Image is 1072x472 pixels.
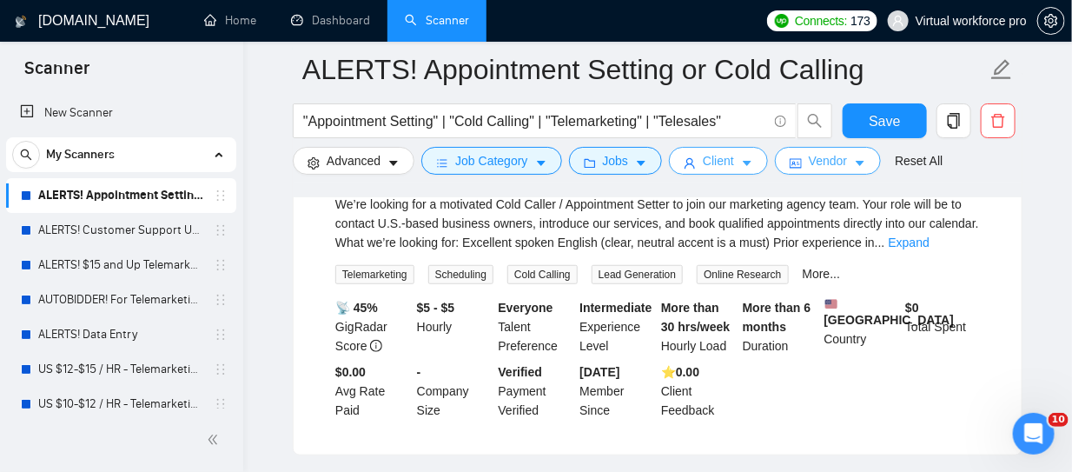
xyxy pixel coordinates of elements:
span: 173 [850,11,870,30]
b: $5 - $5 [417,301,455,315]
a: US $10-$12 / HR - Telemarketing [38,387,203,422]
span: user [892,15,904,27]
span: caret-down [535,156,547,170]
b: [DATE] [579,365,619,379]
span: Online Research [697,265,788,284]
span: Jobs [603,151,629,170]
div: We’re looking for a motivated Cold Caller / Appointment Setter to join our marketing agency team.... [335,195,980,252]
b: [GEOGRAPHIC_DATA] [824,298,955,327]
span: Cold Calling [507,265,578,284]
button: folderJobscaret-down [569,147,663,175]
button: search [12,141,40,169]
span: Scanner [10,56,103,92]
li: New Scanner [6,96,236,130]
b: More than 30 hrs/week [661,301,730,334]
div: Total Spent [902,298,983,356]
span: Vendor [809,151,847,170]
button: setting [1037,7,1065,35]
span: caret-down [387,156,400,170]
span: ... [875,236,885,249]
img: logo [15,8,27,36]
span: Job Category [455,151,527,170]
button: delete [981,103,1016,138]
b: Verified [499,365,543,379]
span: holder [214,293,228,307]
span: idcard [790,156,802,170]
div: Experience Level [576,298,658,356]
span: Scheduling [428,265,493,284]
span: Lead Generation [592,265,683,284]
a: US $12-$15 / HR - Telemarketing [38,352,203,387]
a: Expand [889,236,930,249]
span: holder [214,328,228,342]
div: Talent Preference [495,298,577,356]
span: search [13,149,39,161]
button: settingAdvancedcaret-down [293,147,414,175]
a: ALERTS! Data Entry [38,317,203,352]
a: New Scanner [20,96,222,130]
span: info-circle [370,340,382,352]
a: Reset All [895,151,943,170]
b: Intermediate [579,301,652,315]
span: Save [869,110,900,132]
span: user [684,156,696,170]
b: $ 0 [905,301,919,315]
a: searchScanner [405,13,469,28]
span: setting [1038,14,1064,28]
a: ALERTS! Appointment Setting or Cold Calling [38,178,203,213]
input: Scanner name... [302,48,987,91]
span: holder [214,189,228,203]
span: caret-down [741,156,753,170]
button: Save [843,103,927,138]
button: search [797,103,832,138]
a: More... [803,267,841,281]
span: Connects: [795,11,847,30]
div: Country [821,298,903,356]
span: My Scanners [46,137,115,172]
div: Client Feedback [658,362,739,420]
img: upwork-logo.png [775,14,789,28]
span: copy [937,113,970,129]
button: copy [936,103,971,138]
span: bars [436,156,448,170]
span: Telemarketing [335,265,414,284]
button: barsJob Categorycaret-down [421,147,561,175]
b: Everyone [499,301,553,315]
span: Advanced [327,151,380,170]
a: ALERTS! $15 and Up Telemarketing [38,248,203,283]
span: double-left [207,431,224,449]
img: 🇺🇸 [825,298,837,310]
div: Company Size [414,362,495,420]
span: delete [982,113,1015,129]
span: holder [214,223,228,237]
div: Member Since [576,362,658,420]
span: 10 [1049,413,1069,427]
b: 📡 45% [335,301,378,315]
button: idcardVendorcaret-down [775,147,881,175]
span: search [798,113,831,129]
span: edit [990,58,1013,81]
span: folder [584,156,596,170]
b: $0.00 [335,365,366,379]
a: setting [1037,14,1065,28]
span: Client [703,151,734,170]
div: Duration [739,298,821,356]
iframe: Intercom live chat [1013,413,1055,455]
b: More than 6 months [743,301,811,334]
div: Hourly Load [658,298,739,356]
input: Search Freelance Jobs... [303,110,767,132]
b: ⭐️ 0.00 [661,365,699,379]
a: ALERTS! Customer Support USA [38,213,203,248]
span: holder [214,362,228,376]
a: AUTOBIDDER! For Telemarketing in the [GEOGRAPHIC_DATA] [38,283,203,317]
a: homeHome [204,13,256,28]
div: GigRadar Score [332,298,414,356]
span: holder [214,397,228,411]
span: setting [308,156,320,170]
button: userClientcaret-down [669,147,768,175]
b: - [417,365,421,379]
span: caret-down [854,156,866,170]
a: dashboardDashboard [291,13,370,28]
div: Payment Verified [495,362,577,420]
span: info-circle [775,116,786,127]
